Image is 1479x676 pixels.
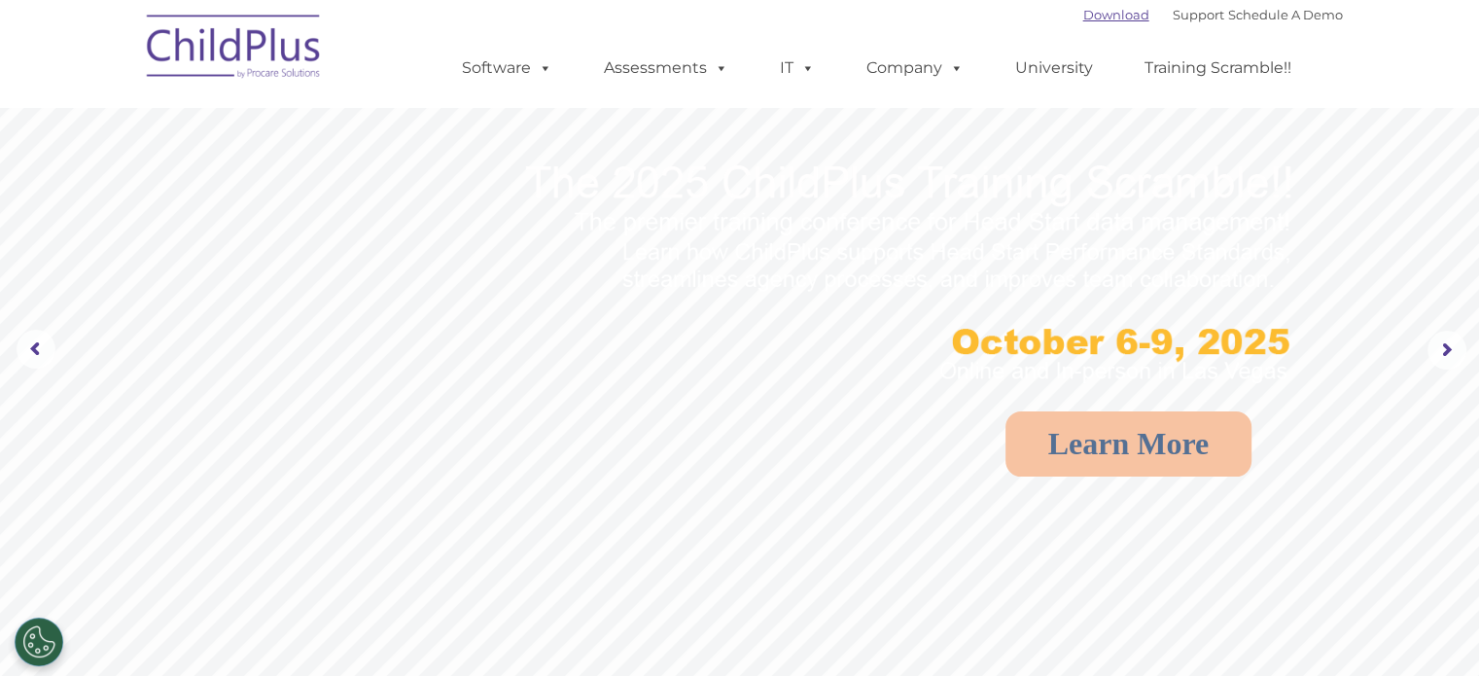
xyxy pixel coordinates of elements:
[442,49,572,88] a: Software
[996,49,1112,88] a: University
[1005,411,1252,477] a: Learn More
[1228,7,1343,22] a: Schedule A Demo
[847,49,983,88] a: Company
[760,49,834,88] a: IT
[1083,7,1149,22] a: Download
[15,618,63,666] button: Cookies Settings
[137,1,332,98] img: ChildPlus by Procare Solutions
[1125,49,1311,88] a: Training Scramble!!
[584,49,748,88] a: Assessments
[1083,7,1343,22] font: |
[1173,7,1224,22] a: Support
[1382,583,1479,676] iframe: Chat Widget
